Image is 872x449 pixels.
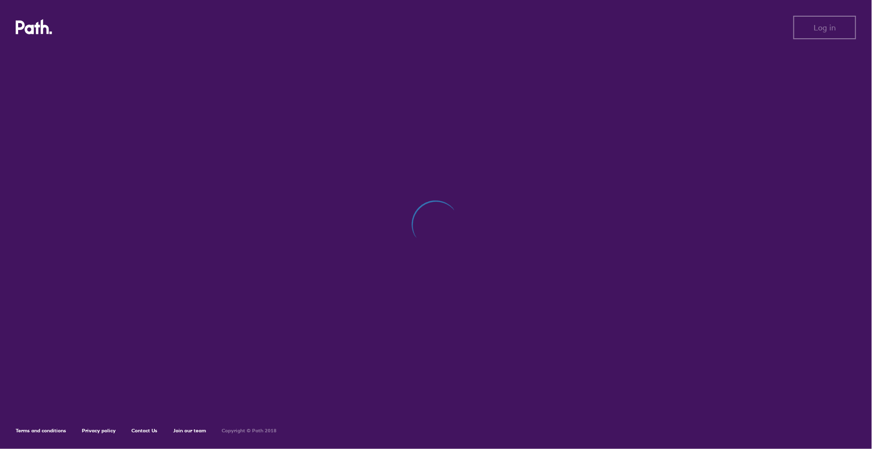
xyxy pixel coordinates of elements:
span: Log in [814,23,836,32]
button: Log in [794,16,856,39]
a: Join our team [173,427,206,434]
a: Contact Us [131,427,157,434]
a: Privacy policy [82,427,116,434]
h6: Copyright © Path 2018 [222,428,277,434]
a: Terms and conditions [16,427,66,434]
